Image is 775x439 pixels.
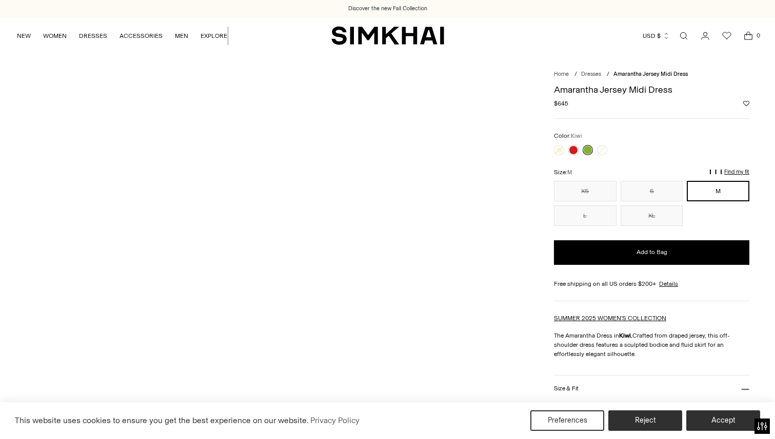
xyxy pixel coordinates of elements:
[673,26,694,46] a: Open search modal
[348,5,427,13] a: Discover the new Fall Collection
[621,181,683,201] button: S
[743,100,749,107] button: Add to Wishlist
[686,410,760,431] button: Accept
[331,26,444,46] a: SIMKHAI
[753,31,763,40] span: 0
[17,25,31,47] a: NEW
[554,70,749,79] nav: breadcrumbs
[607,70,609,79] div: /
[554,71,569,77] a: Home
[120,25,163,47] a: ACCESSORIES
[554,181,617,201] button: XS
[554,131,582,141] label: Color:
[554,385,579,392] h3: Size & Fit
[738,26,759,46] a: Open cart modal
[554,85,749,94] h1: Amarantha Jersey Midi Dress
[530,410,604,431] button: Preferences
[613,71,688,77] span: Amarantha Jersey Midi Dress
[659,279,678,288] a: Details
[567,169,572,176] span: M
[574,70,577,79] div: /
[581,71,601,77] a: Dresses
[717,26,737,46] a: Wishlist
[608,410,682,431] button: Reject
[643,25,670,47] button: USD $
[554,375,749,402] button: Size & Fit
[43,25,67,47] a: WOMEN
[201,25,227,47] a: EXPLORE
[554,168,572,177] label: Size:
[309,413,361,428] a: Privacy Policy (opens in a new tab)
[621,205,683,226] button: XL
[619,332,632,339] strong: Kiwi.
[695,26,716,46] a: Go to the account page
[554,331,749,359] p: The Amarantha Dress in Crafted from draped jersey, this off-shoulder dress features a sculpted bo...
[571,133,582,139] span: Kiwi
[554,315,666,322] a: SUMMER 2025 WOMEN'S COLLECTION
[554,240,749,265] button: Add to Bag
[554,205,617,226] button: L
[637,248,667,257] span: Add to Bag
[554,99,568,108] span: $645
[79,25,107,47] a: DRESSES
[687,181,749,201] button: M
[554,279,749,288] div: Free shipping on all US orders $200+
[15,415,309,425] span: This website uses cookies to ensure you get the best experience on our website.
[175,25,188,47] a: MEN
